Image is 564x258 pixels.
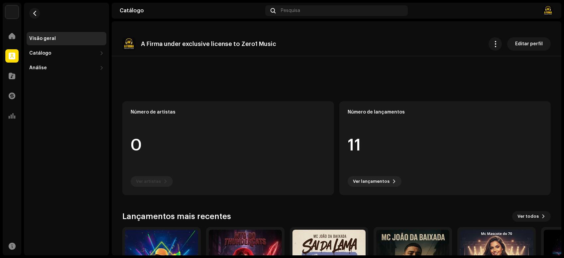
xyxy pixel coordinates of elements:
[122,101,334,195] re-o-card-data: Número de artistas
[27,61,106,75] re-m-nav-dropdown: Análise
[281,8,300,13] span: Pesquisa
[543,5,553,16] img: b39d30e0-832d-4eb8-b670-bbf418907c15
[27,47,106,60] re-m-nav-dropdown: Catálogo
[122,37,136,51] img: f870794d-014d-41da-bf75-ee4b2559ea2f
[29,65,47,71] div: Análise
[353,175,390,188] span: Ver lançamentos
[29,51,51,56] div: Catálogo
[348,176,401,187] button: Ver lançamentos
[339,101,551,195] re-o-card-data: Número de lançamentos
[517,210,539,223] span: Ver todos
[348,110,543,115] div: Número de lançamentos
[141,41,276,48] p: A Firma under exclusive license to Zero1 Music
[120,8,263,13] div: Catálogo
[5,5,19,19] img: cd9a510e-9375-452c-b98b-71401b54d8f9
[507,37,551,51] button: Editar perfil
[27,32,106,45] re-m-nav-item: Visão geral
[512,211,551,222] button: Ver todos
[122,211,231,222] h3: Lançamentos mais recentes
[29,36,56,41] div: Visão geral
[515,37,543,51] span: Editar perfil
